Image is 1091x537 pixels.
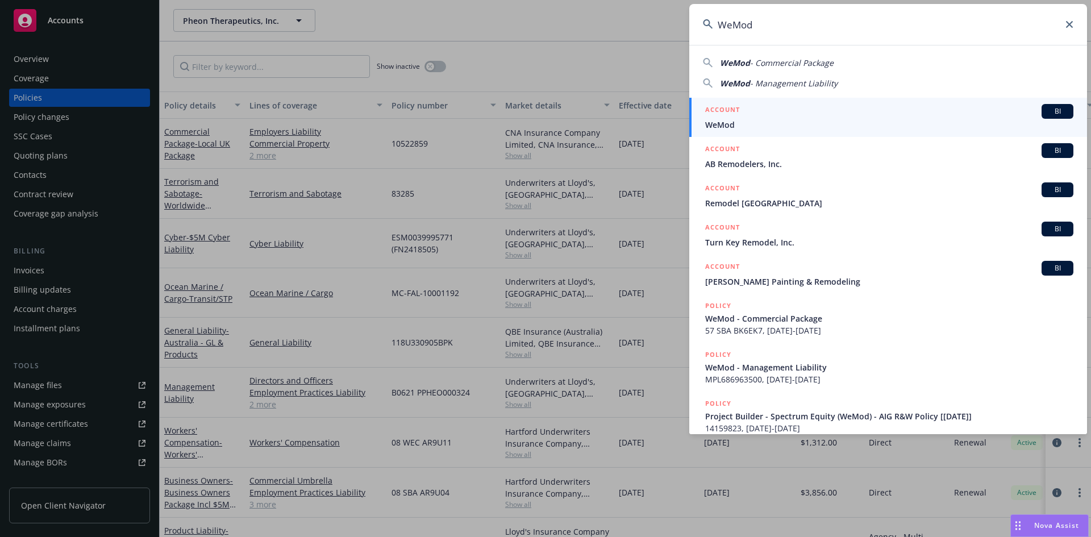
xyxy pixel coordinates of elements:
span: Nova Assist [1034,521,1079,530]
span: BI [1046,106,1069,116]
a: ACCOUNTBIWeMod [689,98,1087,137]
span: BI [1046,145,1069,156]
span: BI [1046,185,1069,195]
button: Nova Assist [1010,514,1089,537]
a: POLICYWeMod - Management LiabilityMPL686963500, [DATE]-[DATE] [689,343,1087,392]
a: ACCOUNTBIRemodel [GEOGRAPHIC_DATA] [689,176,1087,215]
h5: ACCOUNT [705,104,740,118]
span: WeMod - Management Liability [705,361,1073,373]
span: - Commercial Package [750,57,834,68]
span: 57 SBA BK6EK7, [DATE]-[DATE] [705,324,1073,336]
a: POLICYWeMod - Commercial Package57 SBA BK6EK7, [DATE]-[DATE] [689,294,1087,343]
a: POLICYProject Builder - Spectrum Equity (WeMod) - AIG R&W Policy [[DATE]]14159823, [DATE]-[DATE] [689,392,1087,440]
span: WeMod [705,119,1073,131]
span: AB Remodelers, Inc. [705,158,1073,170]
span: WeMod [720,78,750,89]
span: Remodel [GEOGRAPHIC_DATA] [705,197,1073,209]
h5: POLICY [705,398,731,409]
span: WeMod [720,57,750,68]
span: WeMod - Commercial Package [705,313,1073,324]
h5: POLICY [705,349,731,360]
input: Search... [689,4,1087,45]
span: BI [1046,263,1069,273]
span: 14159823, [DATE]-[DATE] [705,422,1073,434]
h5: ACCOUNT [705,261,740,274]
div: Drag to move [1011,515,1025,536]
h5: ACCOUNT [705,182,740,196]
span: Project Builder - Spectrum Equity (WeMod) - AIG R&W Policy [[DATE]] [705,410,1073,422]
h5: POLICY [705,300,731,311]
span: MPL686963500, [DATE]-[DATE] [705,373,1073,385]
span: Turn Key Remodel, Inc. [705,236,1073,248]
a: ACCOUNTBITurn Key Remodel, Inc. [689,215,1087,255]
h5: ACCOUNT [705,143,740,157]
span: [PERSON_NAME] Painting & Remodeling [705,276,1073,288]
a: ACCOUNTBI[PERSON_NAME] Painting & Remodeling [689,255,1087,294]
h5: ACCOUNT [705,222,740,235]
a: ACCOUNTBIAB Remodelers, Inc. [689,137,1087,176]
span: - Management Liability [750,78,838,89]
span: BI [1046,224,1069,234]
